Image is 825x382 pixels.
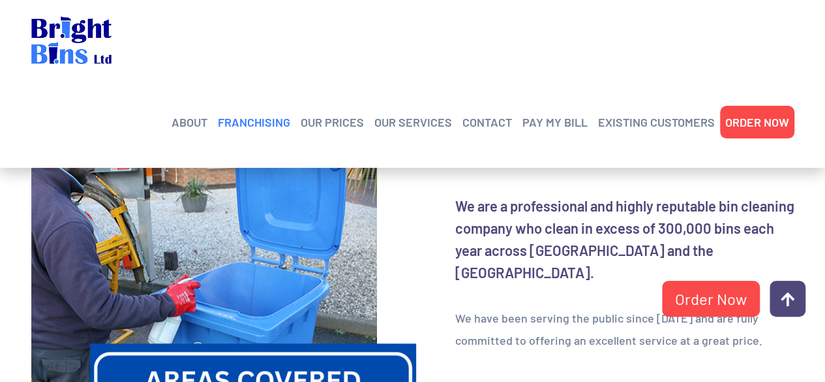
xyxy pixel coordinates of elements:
[455,195,794,283] h3: We are a professional and highly reputable bin cleaning company who clean in excess of 300,000 bi...
[725,112,789,132] a: ORDER NOW
[301,112,364,132] a: OUR PRICES
[455,307,794,351] p: We have been serving the public since [DATE] and are fully committed to offering an excellent ser...
[598,112,715,132] a: EXISTING CUSTOMERS
[522,112,588,132] a: PAY MY BILL
[172,112,207,132] a: ABOUT
[218,112,290,132] a: FRANCHISING
[462,112,512,132] a: CONTACT
[374,112,452,132] a: OUR SERVICES
[662,281,760,317] a: Order Now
